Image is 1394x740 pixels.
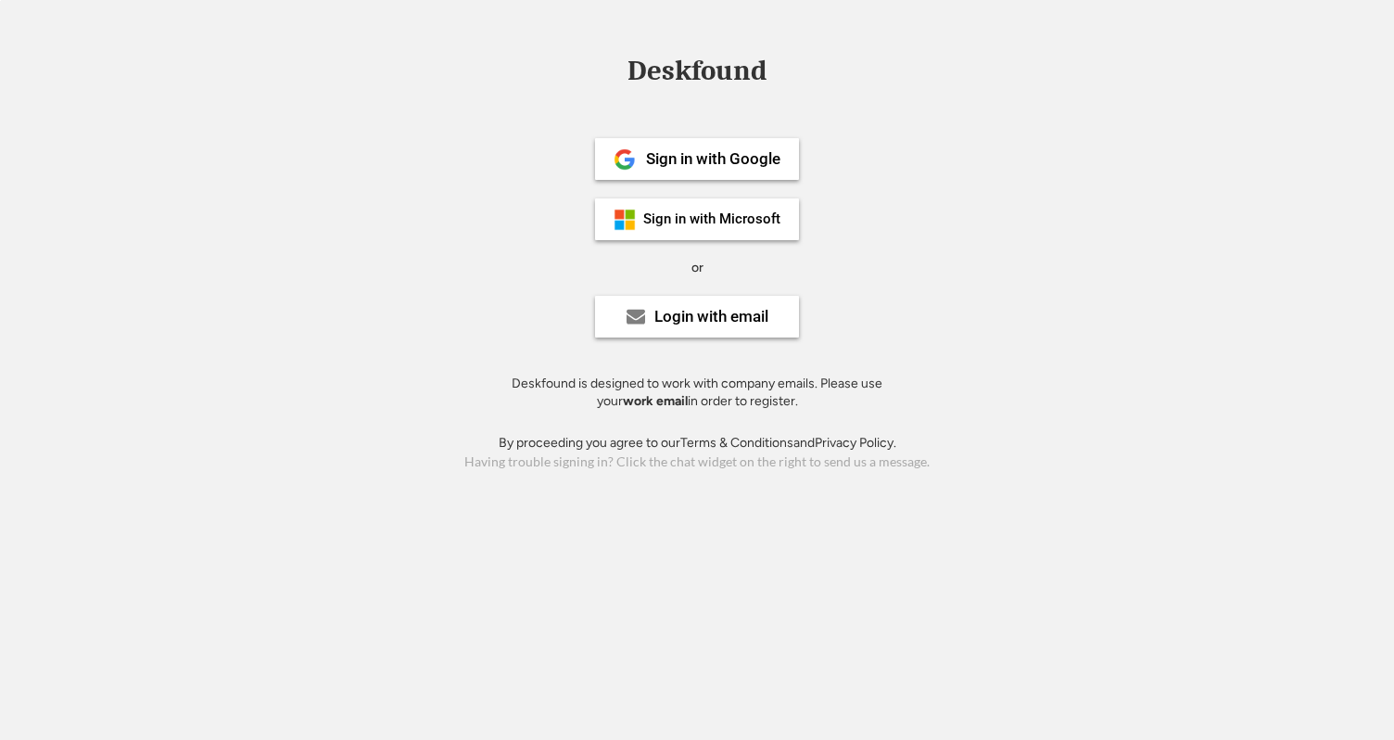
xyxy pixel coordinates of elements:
[643,212,780,226] div: Sign in with Microsoft
[614,209,636,231] img: ms-symbollockup_mssymbol_19.png
[691,259,703,277] div: or
[646,151,780,167] div: Sign in with Google
[654,309,768,325] div: Login with email
[623,393,688,409] strong: work email
[488,375,906,411] div: Deskfound is designed to work with company emails. Please use your in order to register.
[815,435,896,451] a: Privacy Policy.
[680,435,793,451] a: Terms & Conditions
[614,148,636,171] img: 1024px-Google__G__Logo.svg.png
[618,57,776,85] div: Deskfound
[499,434,896,453] div: By proceeding you agree to our and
